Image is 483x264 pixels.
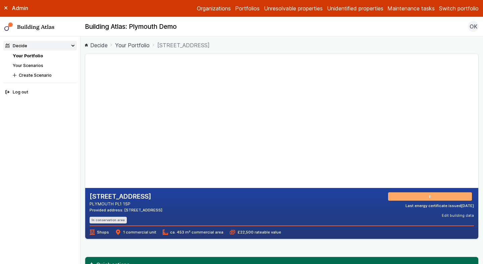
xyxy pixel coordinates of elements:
[4,22,13,31] img: main-0bbd2752.svg
[13,53,43,58] a: Your Portfolio
[197,4,231,12] a: Organizations
[163,229,223,235] span: ca. 453 m² commercial area
[90,217,127,223] li: In conservation area
[115,229,156,235] span: 1 commercial unit
[90,229,109,235] span: Shops
[387,4,435,12] a: Maintenance tasks
[85,41,108,49] a: Decide
[11,70,77,80] button: Create Scenario
[235,4,260,12] a: Portfolios
[327,4,383,12] a: Unidentified properties
[406,203,474,208] div: Last energy certificate issued
[461,203,474,208] time: [DATE]
[3,41,77,51] summary: Decide
[264,4,323,12] a: Unresolvable properties
[470,22,477,30] span: OK
[13,63,43,68] a: Your Scenarios
[468,21,479,32] button: OK
[3,87,77,97] button: Log out
[439,4,479,12] button: Switch portfolio
[90,201,162,207] address: PLYMOUTH PL1 1SP
[5,43,27,49] div: Decide
[430,194,432,199] span: E
[230,229,281,235] span: £22,500 rateable value
[157,41,210,49] span: [STREET_ADDRESS]
[85,22,177,31] h2: Building Atlas: Plymouth Demo
[90,207,162,213] div: Provided address: [STREET_ADDRESS]
[442,213,474,218] button: Edit building data
[115,41,150,49] a: Your Portfolio
[90,192,162,201] h2: [STREET_ADDRESS]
